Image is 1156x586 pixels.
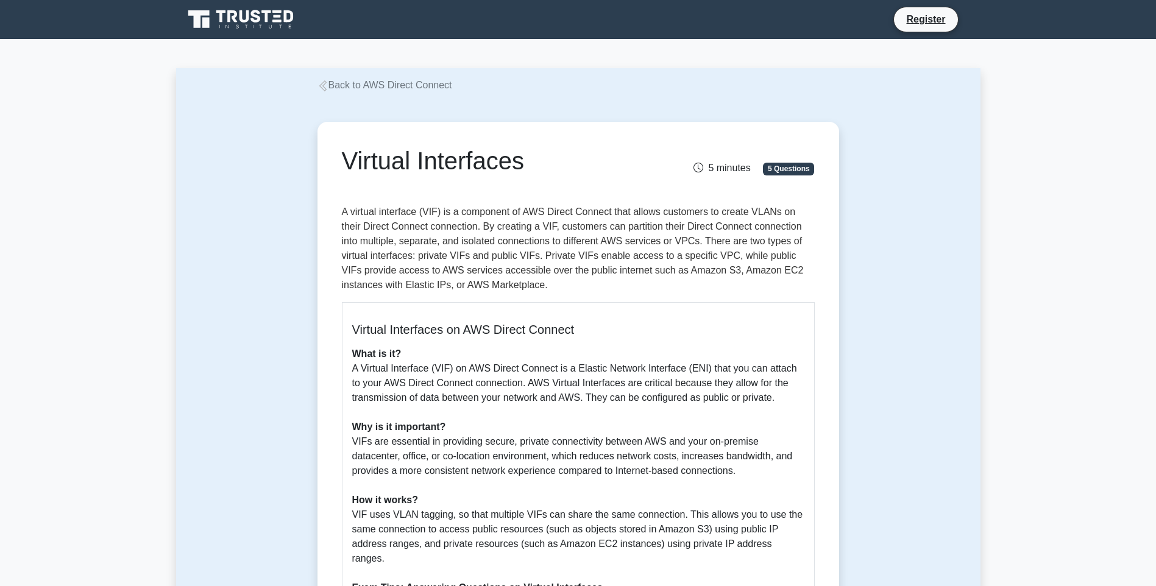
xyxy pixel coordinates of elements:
span: 5 Questions [763,163,814,175]
b: Why is it important? [352,422,446,432]
span: 5 minutes [693,163,750,173]
a: Register [899,12,952,27]
b: How it works? [352,495,418,505]
p: A virtual interface (VIF) is a component of AWS Direct Connect that allows customers to create VL... [342,205,815,292]
h1: Virtual Interfaces [342,146,652,175]
a: Back to AWS Direct Connect [317,80,452,90]
b: What is it? [352,348,402,359]
h5: Virtual Interfaces on AWS Direct Connect [352,322,804,337]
